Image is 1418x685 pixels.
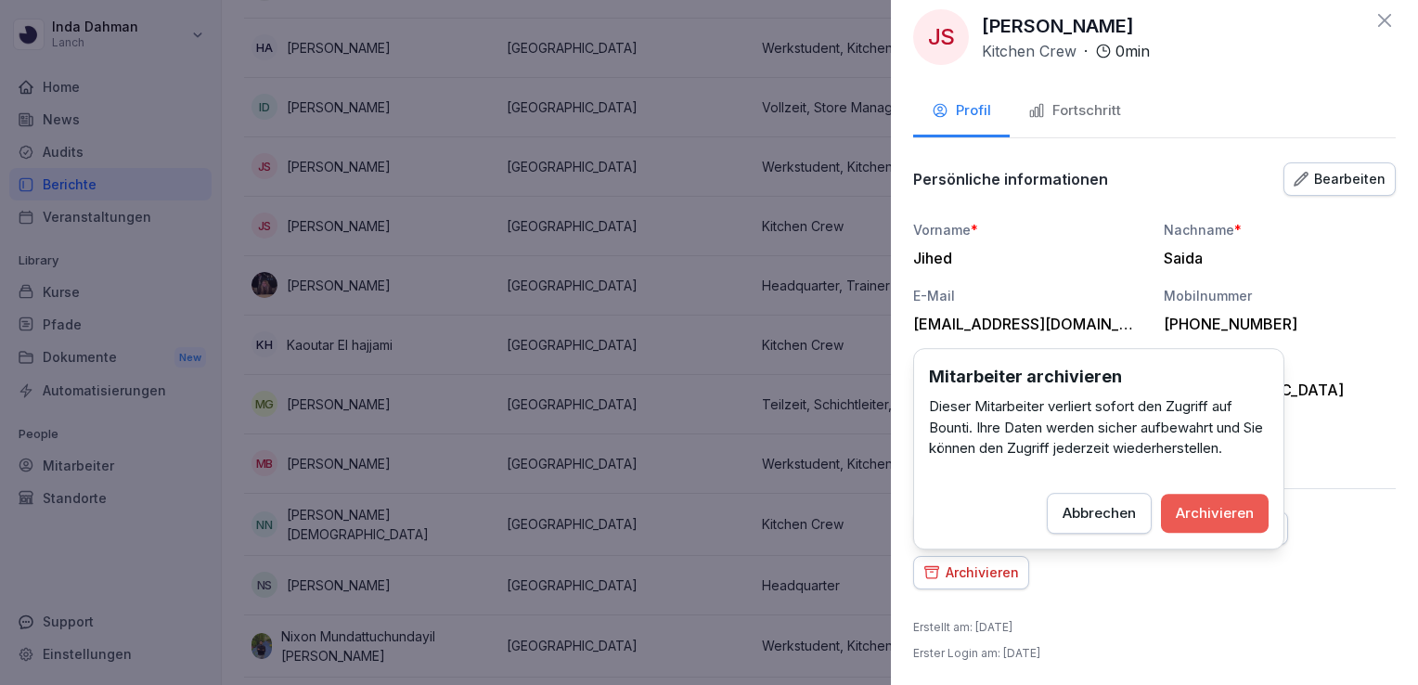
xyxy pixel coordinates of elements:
p: Erstellt am : [DATE] [913,619,1012,636]
button: Archivieren [1161,494,1269,533]
button: Bearbeiten [1283,162,1396,196]
div: JS [913,9,969,65]
p: 0 min [1115,40,1150,62]
p: Dieser Mitarbeiter verliert sofort den Zugriff auf Bounti. Ihre Daten werden sicher aufbewahrt un... [929,396,1269,459]
button: Fortschritt [1010,87,1140,137]
p: Persönliche informationen [913,170,1108,188]
div: Fortschritt [1028,100,1121,122]
div: Mobilnummer [1164,286,1396,305]
div: Jihed [913,249,1136,267]
div: Bearbeiten [1294,169,1386,189]
div: Saida [1164,249,1386,267]
div: · [982,40,1150,62]
div: Vorname [913,220,1145,239]
div: Archivieren [1176,503,1254,523]
p: [PERSON_NAME] [982,12,1134,40]
div: E-Mail [913,286,1145,305]
h3: Mitarbeiter archivieren [929,364,1269,389]
div: Abbrechen [1063,503,1136,523]
button: Archivieren [913,556,1029,589]
div: Archivieren [923,562,1019,583]
div: [PHONE_NUMBER] [1164,315,1386,333]
p: Kitchen Crew [982,40,1076,62]
p: Erster Login am : [DATE] [913,645,1040,662]
button: Profil [913,87,1010,137]
button: Abbrechen [1047,493,1152,534]
div: [EMAIL_ADDRESS][DOMAIN_NAME] [913,315,1136,333]
div: Nachname [1164,220,1396,239]
div: Profil [932,100,991,122]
